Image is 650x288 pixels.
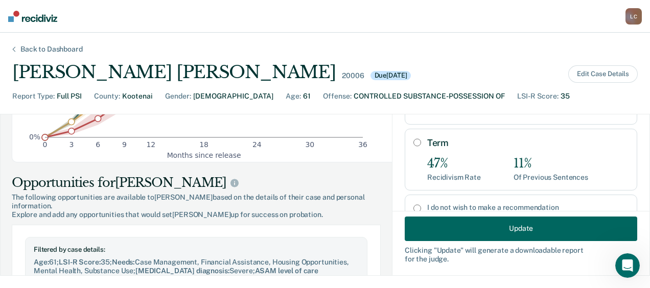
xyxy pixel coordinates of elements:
button: Edit Case Details [568,65,638,83]
text: 0 [43,140,48,149]
span: ASAM level of care recommendation : [34,267,318,283]
div: L C [625,8,642,25]
label: I do not wish to make a recommendation [427,203,629,212]
text: 6 [96,140,100,149]
button: LC [625,8,642,25]
text: 12 [147,140,156,149]
div: 61 [303,91,311,102]
label: Term [427,137,629,149]
text: 9 [122,140,127,149]
g: x-axis label [167,151,241,159]
text: 30 [306,140,315,149]
text: 36 [358,140,367,149]
div: Recidivism Rate [427,173,481,182]
div: Due [DATE] [370,71,411,80]
div: 35 [561,91,570,102]
div: Offense : [323,91,352,102]
div: 11% [514,156,588,171]
g: x-axis tick label [43,140,367,149]
text: 0% [29,133,40,141]
div: [PERSON_NAME] [PERSON_NAME] [12,62,336,83]
div: Filtered by case details: [34,246,359,254]
button: Update [405,216,637,241]
span: Age : [34,258,49,266]
div: [DEMOGRAPHIC_DATA] [193,91,273,102]
div: Of Previous Sentences [514,173,588,182]
div: Age : [286,91,301,102]
text: 3 [69,140,74,149]
div: Full PSI [57,91,82,102]
div: Back to Dashboard [8,45,95,54]
div: 47% [427,156,481,171]
span: LSI-R Score : [59,258,101,266]
div: LSI-R Score : [517,91,559,102]
text: Months since release [167,151,241,159]
div: County : [94,91,120,102]
div: Kootenai [122,91,153,102]
span: [MEDICAL_DATA] diagnosis : [135,267,230,275]
div: Gender : [165,91,191,102]
div: Opportunities for [PERSON_NAME] [12,175,381,191]
text: 24 [252,140,262,149]
div: Clicking " Update " will generate a downloadable report for the judge. [405,246,637,263]
span: Mental health diagnoses : [214,275,296,283]
div: CONTROLLED SUBSTANCE-POSSESSION OF [354,91,505,102]
span: Needs : [112,258,135,266]
img: Recidiviz [8,11,57,22]
div: Report Type : [12,91,55,102]
iframe: Intercom live chat [615,253,640,278]
text: 18 [199,140,208,149]
span: The following opportunities are available to [PERSON_NAME] based on the details of their case and... [12,193,381,210]
div: 20006 [342,71,364,80]
span: Explore and add any opportunities that would set [PERSON_NAME] up for success on probation. [12,210,381,219]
